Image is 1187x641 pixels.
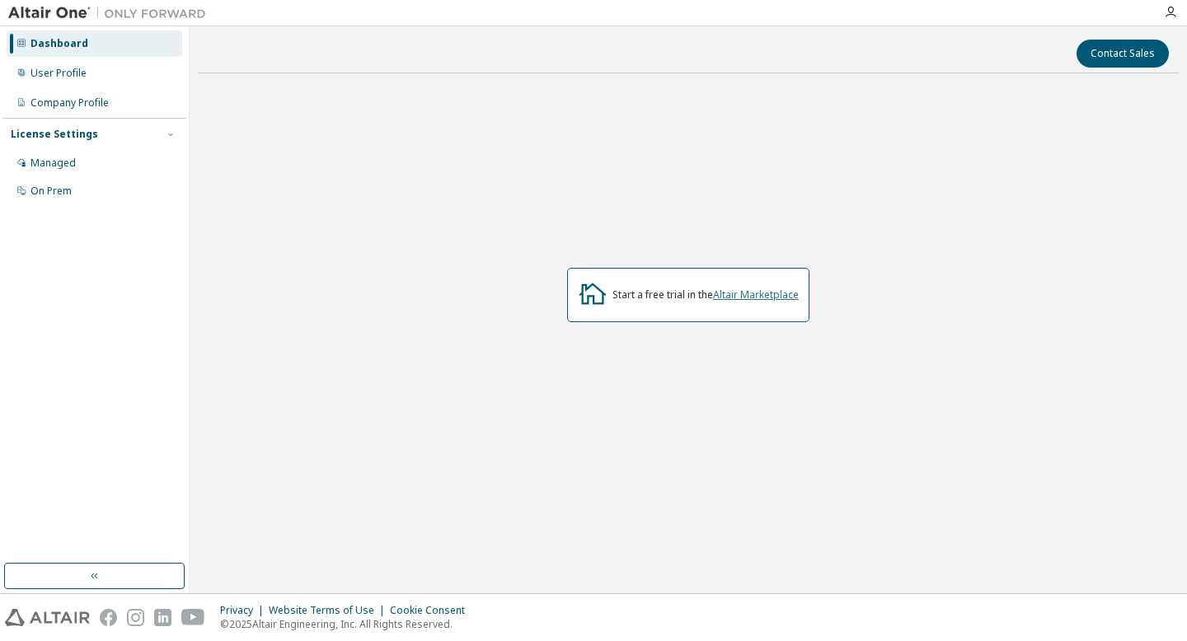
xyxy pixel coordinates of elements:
[1077,40,1169,68] button: Contact Sales
[127,609,144,626] img: instagram.svg
[612,288,799,302] div: Start a free trial in the
[154,609,171,626] img: linkedin.svg
[5,609,90,626] img: altair_logo.svg
[8,5,214,21] img: Altair One
[713,288,799,302] a: Altair Marketplace
[30,185,72,198] div: On Prem
[181,609,205,626] img: youtube.svg
[390,604,475,617] div: Cookie Consent
[269,604,390,617] div: Website Terms of Use
[30,157,76,170] div: Managed
[220,604,269,617] div: Privacy
[11,128,98,141] div: License Settings
[30,67,87,80] div: User Profile
[220,617,475,631] p: © 2025 Altair Engineering, Inc. All Rights Reserved.
[30,96,109,110] div: Company Profile
[30,37,88,50] div: Dashboard
[100,609,117,626] img: facebook.svg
